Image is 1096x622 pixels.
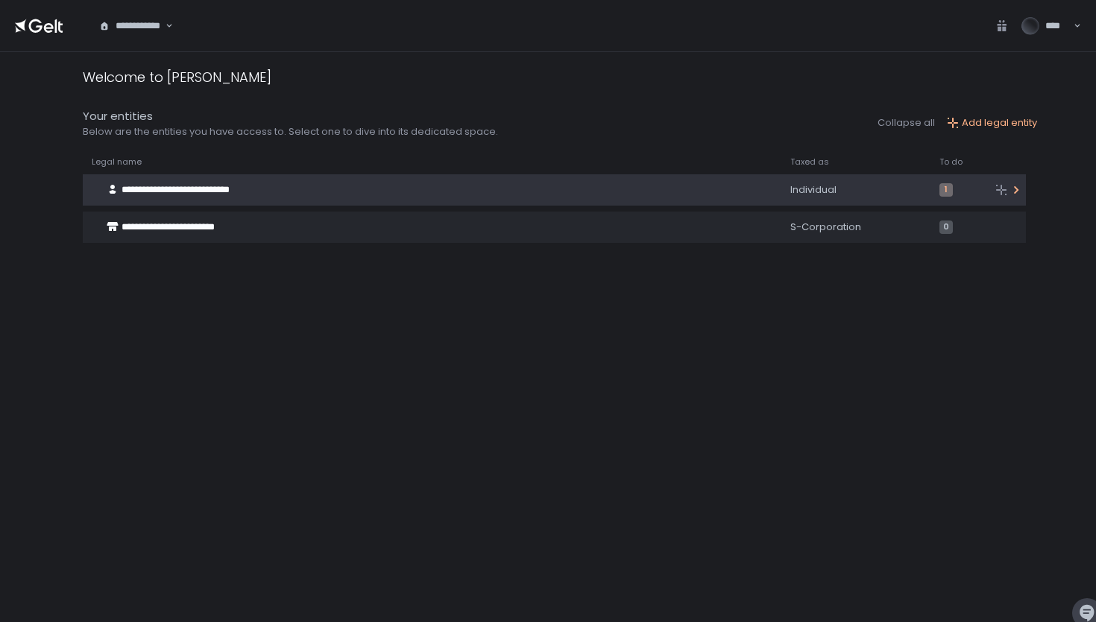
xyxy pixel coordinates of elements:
[878,116,935,130] button: Collapse all
[83,108,498,125] div: Your entities
[939,220,953,234] span: 0
[790,183,922,197] div: Individual
[92,156,142,168] span: Legal name
[89,10,173,42] div: Search for option
[939,156,963,168] span: To do
[939,183,953,197] span: 1
[790,220,922,234] div: S-Corporation
[947,116,1037,130] button: Add legal entity
[83,67,271,87] div: Welcome to [PERSON_NAME]
[790,156,829,168] span: Taxed as
[163,19,164,34] input: Search for option
[83,125,498,139] div: Below are the entities you have access to. Select one to dive into its dedicated space.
